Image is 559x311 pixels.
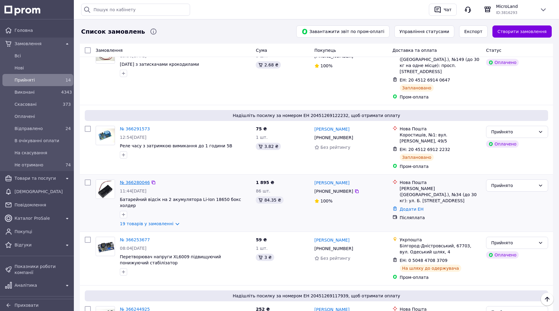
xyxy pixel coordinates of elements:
[96,179,115,199] a: Фото товару
[491,182,536,189] div: Прийнято
[256,237,267,242] span: 59 ₴
[400,274,481,280] div: Пром-оплата
[321,145,350,150] span: Без рейтингу
[120,221,173,226] a: 19 товарів у замовленні
[256,135,268,140] span: 1 шт.
[256,126,267,131] span: 75 ₴
[321,63,333,68] span: 100%
[87,112,546,119] span: Надішліть посилку за номером ЕН 20451269122232, щоб отримати оплату
[400,132,481,144] div: Коростишів, №1: вул. [PERSON_NAME], 49/5
[313,187,354,196] div: [PHONE_NUMBER]
[400,147,450,152] span: ЕН: 20 4512 6912 2232
[400,243,481,255] div: Білгород-Дністровський, 67703, вул. Одеський шлях, 4
[400,94,481,100] div: Пром-оплата
[15,263,71,276] span: Показники роботи компанії
[400,179,481,186] div: Нова Пошта
[400,50,481,75] div: м. [GEOGRAPHIC_DATA] ([GEOGRAPHIC_DATA].), №149 (до 30 кг на одне місце): просп. [STREET_ADDRESS]
[321,256,350,261] span: Без рейтингу
[459,25,488,38] button: Експорт
[394,25,454,38] button: Управління статусами
[15,89,59,95] span: Виконані
[15,282,61,288] span: Аналітика
[314,180,350,186] a: [PERSON_NAME]
[120,62,199,67] a: [DATE] з затискачами крокодилами
[314,126,350,132] a: [PERSON_NAME]
[65,162,71,167] span: 74
[96,180,115,199] img: Фото товару
[15,27,71,33] span: Головна
[314,48,336,53] span: Покупець
[15,242,61,248] span: Відгуки
[15,77,59,83] span: Прийняті
[15,303,38,308] span: Приховати
[96,129,115,143] img: Фото товару
[96,126,115,145] a: Фото товару
[442,5,453,14] div: Чат
[486,140,519,148] div: Оплачено
[314,237,350,243] a: [PERSON_NAME]
[120,180,150,185] a: № 366280046
[429,4,457,16] button: Чат
[15,101,59,107] span: Скасовані
[321,199,333,203] span: 100%
[120,135,146,140] span: 12:54[DATE]
[15,138,71,144] span: В очікуванні оплати
[120,197,241,208] a: Батарейний відсік на 2 акумулятора Li-Ion 18650 бокс холдер
[256,61,281,69] div: 2.68 ₴
[256,48,267,53] span: Cума
[400,265,462,272] div: На шляху до одержувача
[496,11,517,15] span: ID: 3816293
[96,48,123,53] span: Замовлення
[400,163,481,169] div: Пром-оплата
[15,202,71,208] span: Повідомлення
[491,129,536,135] div: Прийнято
[120,246,146,251] span: 08:04[DATE]
[120,143,232,148] a: Реле часу з затримкою вимикання до 1 години 5В
[393,48,437,53] span: Доставка та оплата
[120,189,146,193] span: 11:44[DATE]
[120,237,150,242] a: № 366253677
[256,180,274,185] span: 1 895 ₴
[15,125,59,132] span: Відправлено
[87,293,546,299] span: Надішліть посилку за номером ЕН 20451269117939, щоб отримати оплату
[541,293,554,306] button: Наверх
[15,150,71,156] span: На скасування
[15,175,61,181] span: Товари та послуги
[400,237,481,243] div: Укрпошта
[65,78,71,82] span: 14
[96,239,115,254] img: Фото товару
[256,196,283,204] div: 84.35 ₴
[491,239,536,246] div: Прийнято
[120,126,150,131] a: № 366291573
[15,113,71,119] span: Оплачені
[15,65,71,71] span: Нові
[313,244,354,253] div: [PHONE_NUMBER]
[486,48,501,53] span: Статус
[256,246,268,251] span: 1 шт.
[256,189,270,193] span: 86 шт.
[15,162,59,168] span: Не отримано
[486,251,519,259] div: Оплачено
[313,133,354,142] div: [PHONE_NUMBER]
[61,90,72,95] span: 4343
[296,25,390,38] button: Завантажити звіт по пром-оплаті
[15,53,71,59] span: Всi
[496,3,535,9] span: MicroLand
[15,229,71,235] span: Покупці
[15,215,61,221] span: Каталог ProSale
[486,59,519,66] div: Оплачено
[120,254,221,265] a: Перетворювач напруги XL6009 підвищуючий понижуючий стабілізатор
[81,27,145,36] span: Список замовлень
[400,154,434,161] div: Заплановано
[400,186,481,204] div: [PERSON_NAME] ([GEOGRAPHIC_DATA].), №34 (до 30 кг): ул. Б. [STREET_ADDRESS]
[400,207,424,212] a: Додати ЕН
[256,143,281,150] div: 3.82 ₴
[400,78,450,82] span: ЕН: 20 4512 6914 0647
[65,126,71,131] span: 24
[96,237,115,256] a: Фото товару
[63,102,71,107] span: 373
